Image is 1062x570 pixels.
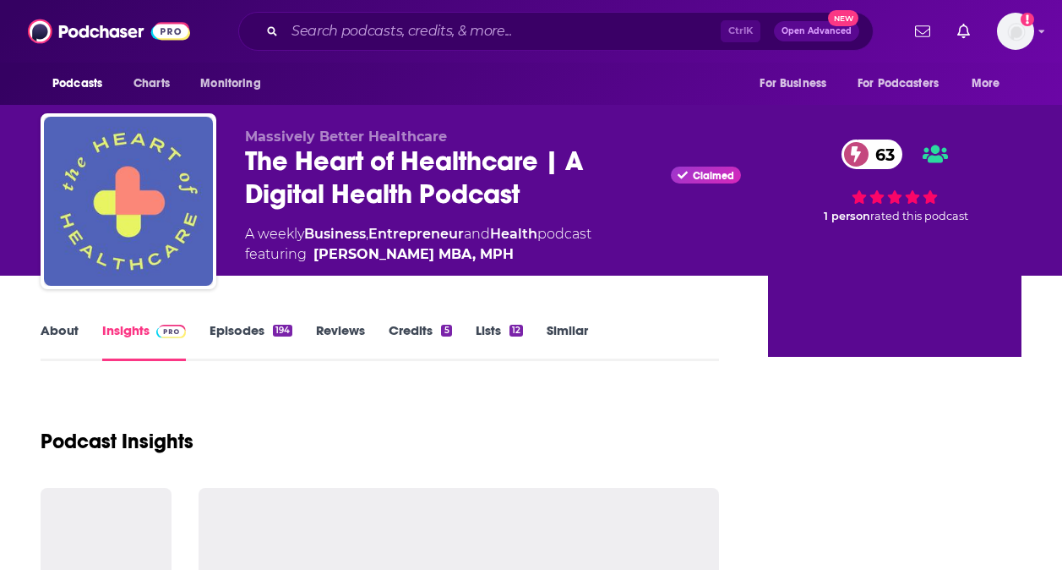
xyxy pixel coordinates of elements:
[389,322,451,361] a: Credits5
[760,72,826,96] span: For Business
[828,10,858,26] span: New
[28,15,190,47] img: Podchaser - Follow, Share and Rate Podcasts
[972,72,1000,96] span: More
[509,325,523,337] div: 12
[693,172,734,180] span: Claimed
[245,244,591,265] span: featuring
[316,322,365,361] a: Reviews
[490,226,537,242] a: Health
[748,68,847,100] button: open menu
[997,13,1034,50] span: Logged in as Morgan16
[304,226,366,242] a: Business
[52,72,102,96] span: Podcasts
[285,18,721,45] input: Search podcasts, credits, & more...
[997,13,1034,50] button: Show profile menu
[870,210,968,222] span: rated this podcast
[313,244,514,265] a: [PERSON_NAME] MBA, MPH
[245,224,591,265] div: A weekly podcast
[847,68,963,100] button: open menu
[44,117,213,286] img: The Heart of Healthcare | A Digital Health Podcast
[441,325,451,337] div: 5
[273,325,292,337] div: 194
[210,322,292,361] a: Episodes194
[721,20,760,42] span: Ctrl K
[123,68,180,100] a: Charts
[245,129,447,145] span: Massively Better Healthcare
[908,17,937,46] a: Show notifications dropdown
[950,17,977,46] a: Show notifications dropdown
[858,140,903,169] span: 63
[156,325,186,338] img: Podchaser Pro
[997,13,1034,50] img: User Profile
[368,226,464,242] a: Entrepreneur
[547,322,588,361] a: Similar
[366,226,368,242] span: ,
[858,72,939,96] span: For Podcasters
[133,72,170,96] span: Charts
[960,68,1021,100] button: open menu
[102,322,186,361] a: InsightsPodchaser Pro
[188,68,282,100] button: open menu
[41,429,193,454] h1: Podcast Insights
[238,12,874,51] div: Search podcasts, credits, & more...
[41,68,124,100] button: open menu
[476,322,523,361] a: Lists12
[774,21,859,41] button: Open AdvancedNew
[768,129,1021,234] div: 63 1 personrated this podcast
[1021,13,1034,26] svg: Add a profile image
[824,210,870,222] span: 1 person
[464,226,490,242] span: and
[782,27,852,36] span: Open Advanced
[41,322,79,361] a: About
[200,72,260,96] span: Monitoring
[841,140,903,169] a: 63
